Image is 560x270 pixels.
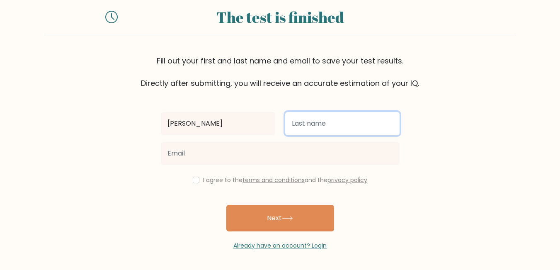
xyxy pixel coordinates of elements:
[233,241,327,250] a: Already have an account? Login
[327,176,367,184] a: privacy policy
[161,112,275,135] input: First name
[128,6,433,28] div: The test is finished
[242,176,305,184] a: terms and conditions
[226,205,334,231] button: Next
[161,142,400,165] input: Email
[44,55,516,89] div: Fill out your first and last name and email to save your test results. Directly after submitting,...
[203,176,367,184] label: I agree to the and the
[285,112,400,135] input: Last name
